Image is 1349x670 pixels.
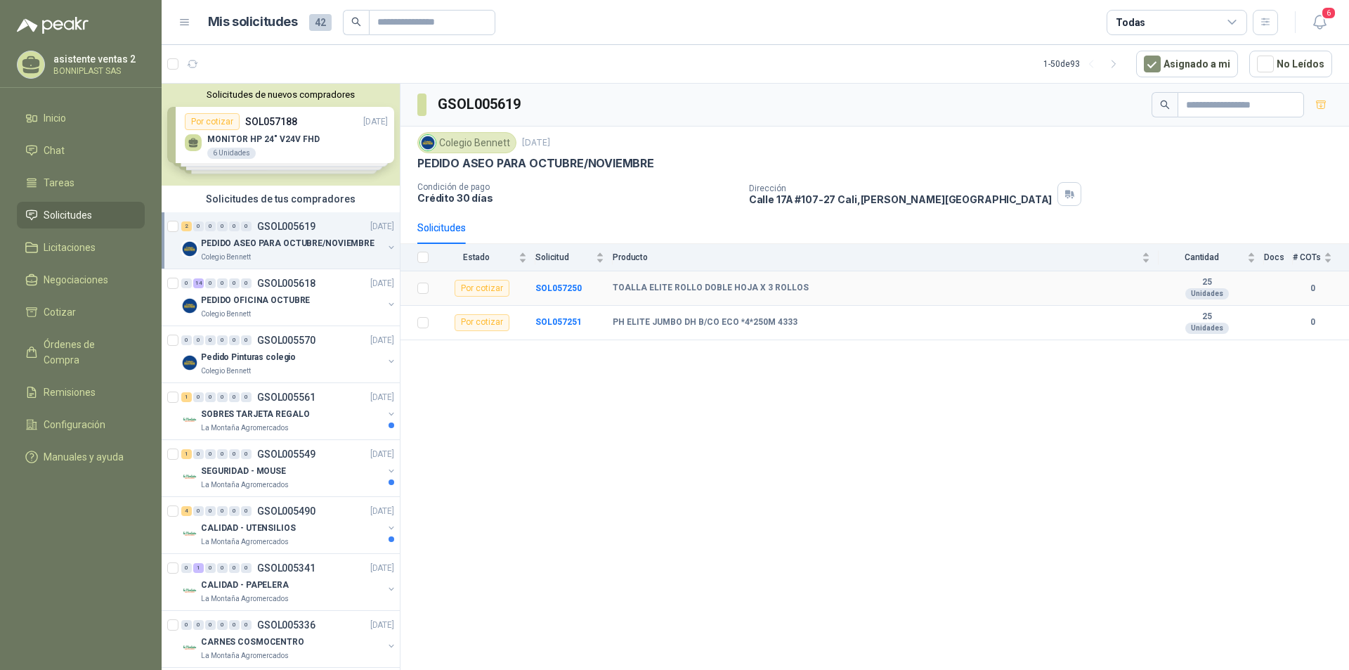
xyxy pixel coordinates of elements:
[417,182,738,192] p: Condición de pago
[193,278,204,288] div: 14
[420,135,436,150] img: Company Logo
[208,12,298,32] h1: Mis solicitudes
[44,143,65,158] span: Chat
[417,132,516,153] div: Colegio Bennett
[257,449,315,459] p: GSOL005549
[181,411,198,428] img: Company Logo
[217,335,228,345] div: 0
[257,335,315,345] p: GSOL005570
[1293,316,1332,329] b: 0
[181,335,192,345] div: 0
[181,582,198,599] img: Company Logo
[437,244,535,271] th: Estado
[535,252,593,262] span: Solicitud
[205,449,216,459] div: 0
[217,506,228,516] div: 0
[229,506,240,516] div: 0
[17,17,89,34] img: Logo peakr
[53,54,141,64] p: asistente ventas 2
[205,506,216,516] div: 0
[241,506,252,516] div: 0
[201,636,304,649] p: CARNES COSMOCENTRO
[193,392,204,402] div: 0
[1159,252,1244,262] span: Cantidad
[257,392,315,402] p: GSOL005561
[181,278,192,288] div: 0
[181,560,397,605] a: 0 1 0 0 0 0 GSOL005341[DATE] Company LogoCALIDAD - PAPELERALa Montaña Agromercados
[17,266,145,293] a: Negociaciones
[229,335,240,345] div: 0
[181,503,397,548] a: 4 0 0 0 0 0 GSOL005490[DATE] Company LogoCALIDAD - UTENSILIOSLa Montaña Agromercados
[229,278,240,288] div: 0
[257,221,315,231] p: GSOL005619
[1043,53,1125,75] div: 1 - 50 de 93
[167,89,394,100] button: Solicitudes de nuevos compradores
[17,105,145,131] a: Inicio
[201,465,286,478] p: SEGURIDAD - MOUSE
[370,448,394,461] p: [DATE]
[181,449,192,459] div: 1
[181,218,397,263] a: 2 0 0 0 0 0 GSOL005619[DATE] Company LogoPEDIDO ASEO PARA OCTUBRE/NOVIEMBREColegio Bennett
[201,579,289,592] p: CALIDAD - PAPELERA
[44,304,76,320] span: Cotizar
[181,620,192,630] div: 0
[1159,311,1256,323] b: 25
[437,252,516,262] span: Estado
[535,317,582,327] a: SOL057251
[205,335,216,345] div: 0
[201,479,289,491] p: La Montaña Agromercados
[181,525,198,542] img: Company Logo
[613,252,1139,262] span: Producto
[205,563,216,573] div: 0
[1293,252,1321,262] span: # COTs
[229,563,240,573] div: 0
[201,423,289,434] p: La Montaña Agromercados
[162,186,400,212] div: Solicitudes de tus compradores
[53,67,141,75] p: BONNIPLAST SAS
[44,110,66,126] span: Inicio
[1185,323,1229,334] div: Unidades
[1293,244,1349,271] th: # COTs
[613,244,1159,271] th: Producto
[44,337,131,368] span: Órdenes de Compra
[241,563,252,573] div: 0
[241,221,252,231] div: 0
[205,221,216,231] div: 0
[370,619,394,632] p: [DATE]
[44,385,96,400] span: Remisiones
[181,354,198,371] img: Company Logo
[17,137,145,164] a: Chat
[1116,15,1145,30] div: Todas
[309,14,332,31] span: 42
[217,221,228,231] div: 0
[193,449,204,459] div: 0
[181,392,192,402] div: 1
[181,468,198,485] img: Company Logo
[181,617,397,662] a: 0 0 0 0 0 0 GSOL005336[DATE] Company LogoCARNES COSMOCENTROLa Montaña Agromercados
[370,277,394,290] p: [DATE]
[749,193,1053,205] p: Calle 17A #107-27 Cali , [PERSON_NAME][GEOGRAPHIC_DATA]
[201,536,289,548] p: La Montaña Agromercados
[241,392,252,402] div: 0
[535,283,582,293] a: SOL057250
[193,506,204,516] div: 0
[241,449,252,459] div: 0
[201,294,310,307] p: PEDIDO OFICINA OCTUBRE
[257,278,315,288] p: GSOL005618
[370,505,394,518] p: [DATE]
[181,275,397,320] a: 0 14 0 0 0 0 GSOL005618[DATE] Company LogoPEDIDO OFICINA OCTUBREColegio Bennett
[417,156,654,171] p: PEDIDO ASEO PARA OCTUBRE/NOVIEMBRE
[201,351,296,364] p: Pedido Pinturas colegio
[193,563,204,573] div: 1
[1136,51,1238,77] button: Asignado a mi
[17,411,145,438] a: Configuración
[181,506,192,516] div: 4
[535,244,613,271] th: Solicitud
[205,278,216,288] div: 0
[417,192,738,204] p: Crédito 30 días
[193,221,204,231] div: 0
[1249,51,1332,77] button: No Leídos
[1159,244,1264,271] th: Cantidad
[44,175,74,191] span: Tareas
[257,506,315,516] p: GSOL005490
